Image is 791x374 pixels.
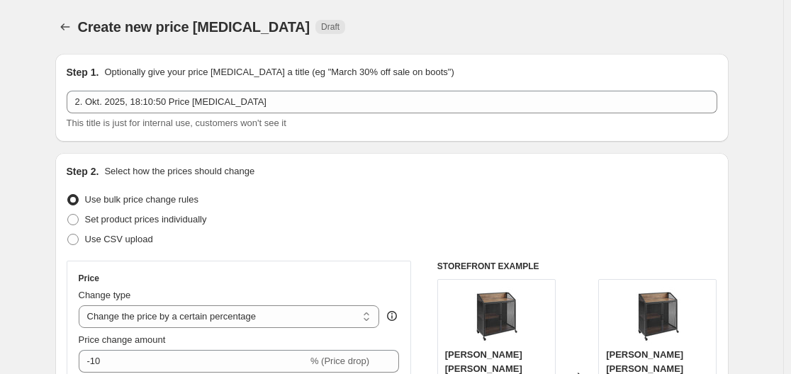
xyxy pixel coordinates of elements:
[310,356,369,366] span: % (Price drop)
[468,287,524,344] img: 913zYZQyQUL_80x.jpg
[385,309,399,323] div: help
[85,194,198,205] span: Use bulk price change rules
[85,234,153,244] span: Use CSV upload
[78,19,310,35] span: Create new price [MEDICAL_DATA]
[67,164,99,178] h2: Step 2.
[104,164,254,178] p: Select how the prices should change
[79,334,166,345] span: Price change amount
[79,350,308,373] input: -15
[55,17,75,37] button: Price change jobs
[629,287,686,344] img: 913zYZQyQUL_80x.jpg
[79,273,99,284] h3: Price
[79,290,131,300] span: Change type
[67,118,286,128] span: This title is just for internal use, customers won't see it
[437,261,717,272] h6: STOREFRONT EXAMPLE
[67,91,717,113] input: 30% off holiday sale
[67,65,99,79] h2: Step 1.
[104,65,454,79] p: Optionally give your price [MEDICAL_DATA] a title (eg "March 30% off sale on boots")
[85,214,207,225] span: Set product prices individually
[321,21,340,33] span: Draft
